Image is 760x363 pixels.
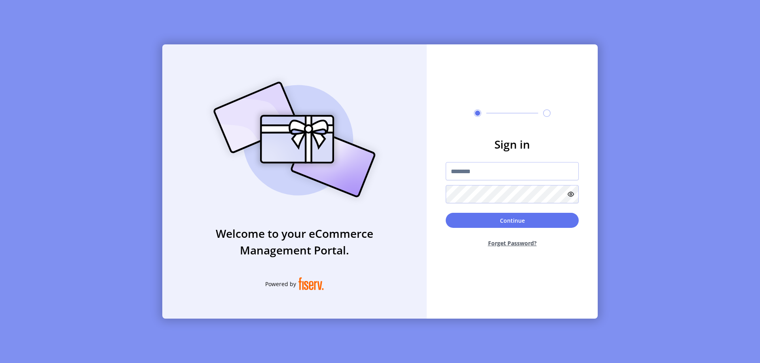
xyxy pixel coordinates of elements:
[446,213,579,228] button: Continue
[446,233,579,254] button: Forget Password?
[265,280,296,288] span: Powered by
[201,73,388,206] img: card_Illustration.svg
[446,136,579,153] h3: Sign in
[162,225,427,258] h3: Welcome to your eCommerce Management Portal.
